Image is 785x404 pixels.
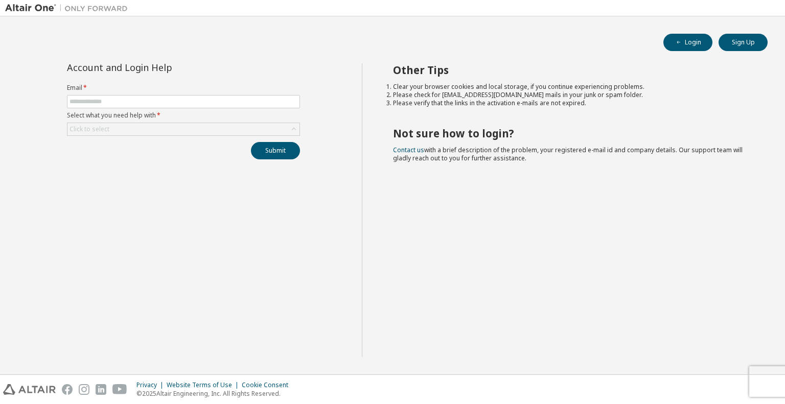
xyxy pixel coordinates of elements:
div: Cookie Consent [242,381,294,389]
button: Sign Up [719,34,768,51]
label: Email [67,84,300,92]
img: youtube.svg [112,384,127,395]
img: linkedin.svg [96,384,106,395]
div: Account and Login Help [67,63,253,72]
div: Click to select [67,123,299,135]
span: with a brief description of the problem, your registered e-mail id and company details. Our suppo... [393,146,743,162]
img: altair_logo.svg [3,384,56,395]
img: Altair One [5,3,133,13]
li: Please check for [EMAIL_ADDRESS][DOMAIN_NAME] mails in your junk or spam folder. [393,91,750,99]
div: Click to select [70,125,109,133]
button: Login [663,34,712,51]
div: Website Terms of Use [167,381,242,389]
h2: Other Tips [393,63,750,77]
div: Privacy [136,381,167,389]
h2: Not sure how to login? [393,127,750,140]
label: Select what you need help with [67,111,300,120]
img: instagram.svg [79,384,89,395]
li: Please verify that the links in the activation e-mails are not expired. [393,99,750,107]
li: Clear your browser cookies and local storage, if you continue experiencing problems. [393,83,750,91]
a: Contact us [393,146,424,154]
img: facebook.svg [62,384,73,395]
p: © 2025 Altair Engineering, Inc. All Rights Reserved. [136,389,294,398]
button: Submit [251,142,300,159]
